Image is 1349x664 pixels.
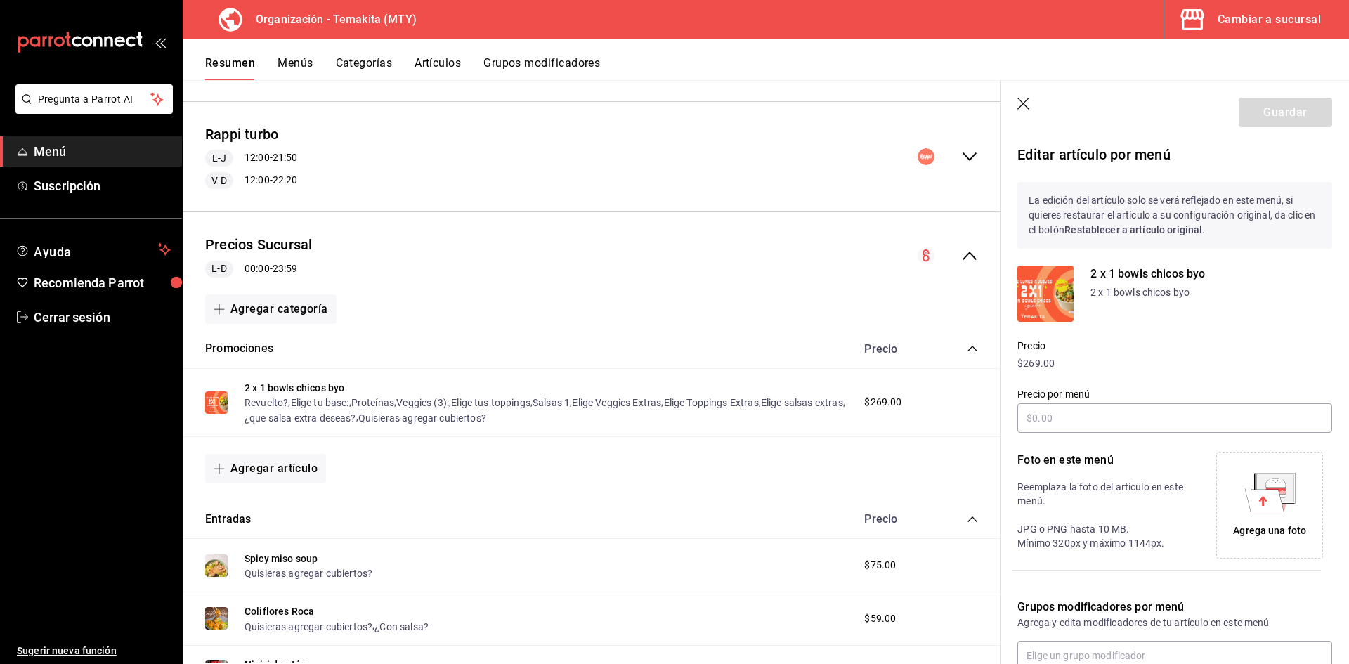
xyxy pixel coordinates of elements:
button: Elige tu base: [291,396,349,410]
button: Quisieras agregar cubiertos? [245,620,372,634]
button: Spicy miso soup [245,552,318,566]
div: navigation tabs [205,56,1349,80]
p: Precio [1017,339,1332,353]
button: Elige tus toppings [451,396,530,410]
button: Categorías [336,56,393,80]
span: $59.00 [864,611,896,626]
div: , [245,618,429,633]
span: $75.00 [864,558,896,573]
button: Promociones [205,341,273,357]
button: Elige Toppings Extras [664,396,759,410]
div: Agrega una foto [1233,523,1306,538]
button: Grupos modificadores [483,56,600,80]
p: Agrega y edita modificadores de tu artículo en este menú [1017,616,1332,630]
p: Foto en este menú [1017,452,1191,469]
span: Cerrar sesión [34,308,171,327]
button: Salsas 1 [533,396,570,410]
p: 2 x 1 bowls chicos byo [1090,266,1332,282]
button: Elige Veggies Extras [572,396,661,410]
button: Proteínas [351,396,394,410]
div: 00:00 - 23:59 [205,261,312,278]
span: Recomienda Parrot [34,273,171,292]
p: Editar artículo por menú [1017,144,1332,165]
div: collapse-menu-row [183,223,1001,289]
button: Menús [278,56,313,80]
button: Pregunta a Parrot AI [15,84,173,114]
button: Resumen [205,56,255,80]
div: Agrega una foto [1220,455,1319,555]
button: Coliflores Roca [245,604,314,618]
h3: Organización - Temakita (MTY) [245,11,417,28]
button: Precios Sucursal [205,235,312,255]
button: open_drawer_menu [155,37,166,48]
div: Precio [850,342,940,356]
div: Cambiar a sucursal [1218,10,1321,30]
button: Revuelto? [245,396,288,410]
button: Agregar artículo [205,454,326,483]
span: L-D [206,261,232,276]
a: Pregunta a Parrot AI [10,102,173,117]
button: Agregar categoría [205,294,337,324]
p: Reemplaza la foto del artículo en este menú. JPG o PNG hasta 10 MB. Mínimo 320px y máximo 1144px. [1017,480,1191,550]
button: Artículos [415,56,461,80]
p: 2 x 1 bowls chicos byo [1090,285,1332,300]
button: Elige salsas extras [761,396,843,410]
div: Precio [850,512,940,526]
span: Menú [34,142,171,161]
button: Quisieras agregar cubiertos? [358,411,486,425]
span: Sugerir nueva función [17,644,171,658]
div: 12:00 - 21:50 [205,150,297,167]
img: Product [1017,266,1074,322]
div: collapse-menu-row [183,113,1001,201]
img: Preview [205,554,228,577]
img: Preview [205,607,228,630]
button: collapse-category-row [967,343,978,354]
button: Quisieras agregar cubiertos? [245,566,372,580]
span: V-D [206,174,233,188]
p: La edición del artículo solo se verá reflejado en este menú, si quieres restaurar el artículo a s... [1017,182,1332,249]
button: Entradas [205,512,251,528]
strong: Restablecer a artículo original [1064,224,1202,235]
button: Rappi turbo [205,124,278,145]
p: $269.00 [1017,356,1332,371]
button: ¿Con salsa? [374,620,429,634]
div: 12:00 - 22:20 [205,172,297,189]
span: L-J [207,151,232,166]
span: Pregunta a Parrot AI [38,92,151,107]
button: ¿que salsa extra deseas? [245,411,356,425]
label: Precio por menú [1017,389,1332,399]
button: collapse-category-row [967,514,978,525]
p: Grupos modificadores por menú [1017,599,1332,616]
button: Veggies (3): [396,396,449,410]
span: Ayuda [34,241,152,258]
img: Preview [205,391,228,414]
input: $0.00 [1017,403,1332,433]
div: , , , , , , , , , , [245,395,850,425]
span: Suscripción [34,176,171,195]
button: 2 x 1 bowls chicos byo [245,381,344,395]
span: $269.00 [864,395,901,410]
